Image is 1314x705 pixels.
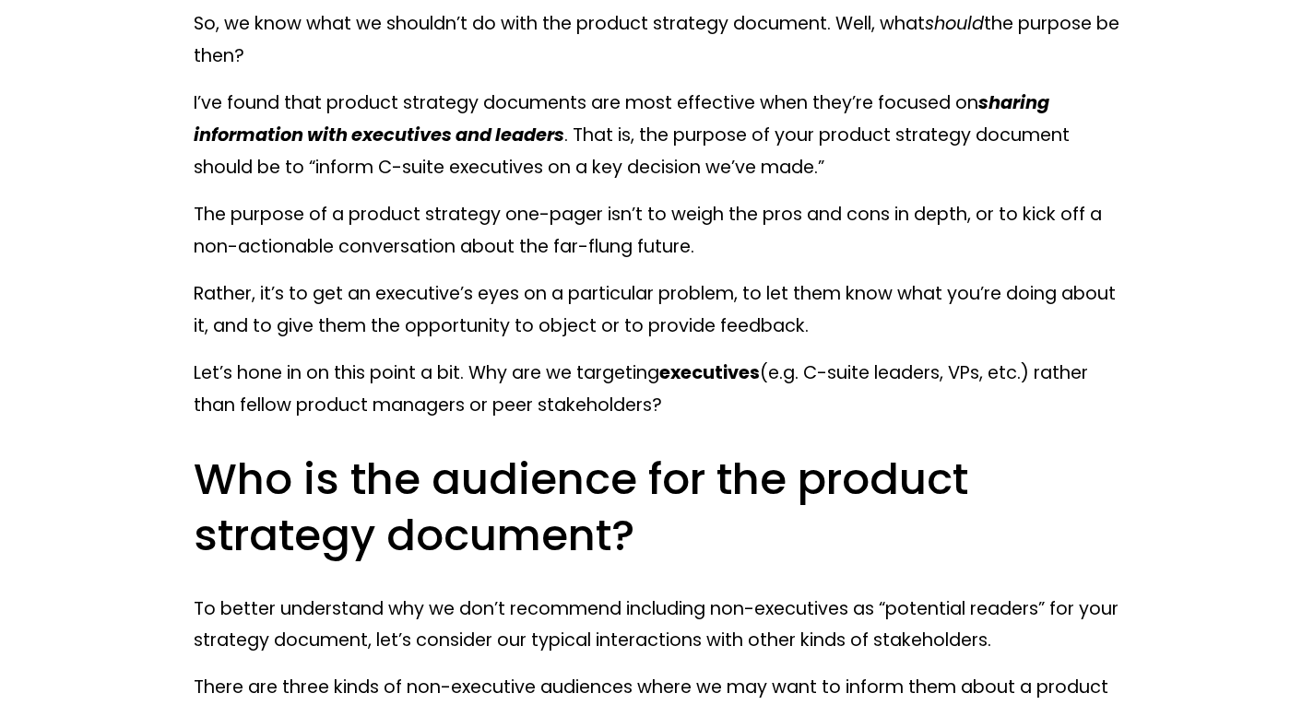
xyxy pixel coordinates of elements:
[659,360,760,385] strong: executives
[194,278,1120,343] p: Rather, it’s to get an executive’s eyes on a particular problem, to let them know what you’re doi...
[194,358,1120,422] p: Let’s hone in on this point a bit. Why are we targeting (e.g. C-suite leaders, VPs, etc.) rather ...
[925,11,984,36] em: should
[194,452,1120,564] h2: Who is the audience for the product strategy document?
[194,88,1120,184] p: I’ve found that product strategy documents are most effective when they’re focused on . That is, ...
[194,8,1120,73] p: So, we know what we shouldn’t do with the product strategy document. Well, what the purpose be then?
[194,593,1120,658] p: To better understand why we don’t recommend including non-executives as “potential readers” for y...
[194,199,1120,264] p: The purpose of a product strategy one-pager isn’t to weigh the pros and cons in depth, or to kick...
